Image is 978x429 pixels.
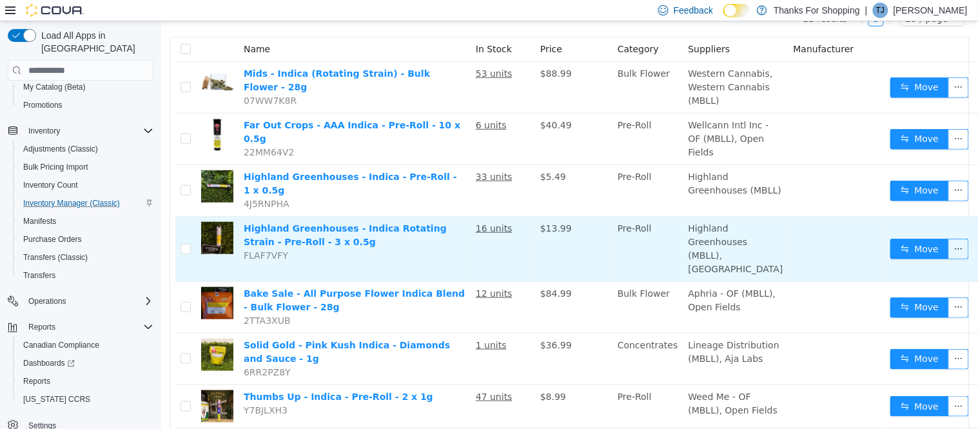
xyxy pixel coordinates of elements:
[13,372,159,390] button: Reports
[787,108,808,128] button: icon: ellipsis
[787,217,808,238] button: icon: ellipsis
[451,261,522,312] td: Bulk Flower
[23,123,153,139] span: Inventory
[876,3,885,18] span: TJ
[83,384,126,394] span: Y7BJLXH3
[315,99,346,109] u: 6 units
[83,202,286,226] a: Highland Greenhouses - Indica Rotating Strain - Pre-Roll - 3 x 0.5g
[379,23,401,33] span: Price
[18,159,93,175] a: Bulk Pricing Import
[3,318,159,336] button: Reports
[527,267,615,291] span: Aphria - OF (MBLL), Open Fields
[18,141,103,157] a: Adjustments (Classic)
[787,276,808,297] button: icon: ellipsis
[451,364,522,407] td: Pre-Roll
[379,47,411,57] span: $88.99
[451,195,522,261] td: Pre-Roll
[451,144,522,195] td: Pre-Roll
[451,312,522,364] td: Concentrates
[894,3,968,18] p: [PERSON_NAME]
[83,294,130,304] span: 2TTA3XUB
[18,159,153,175] span: Bulk Pricing Import
[787,328,808,348] button: icon: ellipsis
[13,140,159,158] button: Adjustments (Classic)
[18,392,153,407] span: Washington CCRS
[527,370,617,394] span: Weed Me - OF (MBLL), Open Fields
[729,276,788,297] button: icon: swapMove
[23,162,88,172] span: Bulk Pricing Import
[23,252,88,263] span: Transfers (Classic)
[315,370,351,381] u: 47 units
[23,144,98,154] span: Adjustments (Classic)
[83,346,130,356] span: 6RR2PZ8Y
[787,375,808,395] button: icon: ellipsis
[865,3,868,18] p: |
[315,150,351,161] u: 33 units
[18,177,83,193] a: Inventory Count
[23,234,82,244] span: Purchase Orders
[18,268,61,283] a: Transfers
[315,267,351,277] u: 12 units
[723,17,724,18] span: Dark Mode
[23,82,86,92] span: My Catalog (Beta)
[40,317,72,350] img: Solid Gold - Pink Kush Indica - Diamonds and Sauce - 1g hero shot
[18,195,125,211] a: Inventory Manager (Classic)
[729,328,788,348] button: icon: swapMove
[18,232,153,247] span: Purchase Orders
[83,229,127,239] span: FLAF7VFY
[674,4,713,17] span: Feedback
[83,74,135,85] span: 07WW7K8R
[527,150,621,174] span: Highland Greenhouses (MBLL)
[83,47,269,71] a: Mids - Indica (Rotating Strain) - Bulk Flower - 28g
[83,23,109,33] span: Name
[23,180,78,190] span: Inventory Count
[13,248,159,266] button: Transfers (Classic)
[451,92,522,144] td: Pre-Roll
[379,202,411,212] span: $13.99
[18,79,91,95] a: My Catalog (Beta)
[40,46,72,78] img: Mids - Indica (Rotating Strain) - Bulk Flower - 28g hero shot
[379,319,411,329] span: $36.99
[28,322,55,332] span: Reports
[729,217,788,238] button: icon: swapMove
[23,319,153,335] span: Reports
[315,202,351,212] u: 16 units
[40,369,72,401] img: Thumbs Up - Indica - Pre-Roll - 2 x 1g hero shot
[13,96,159,114] button: Promotions
[18,374,153,389] span: Reports
[13,78,159,96] button: My Catalog (Beta)
[13,212,159,230] button: Manifests
[23,100,63,110] span: Promotions
[729,375,788,395] button: icon: swapMove
[18,250,153,265] span: Transfers (Classic)
[18,214,153,229] span: Manifests
[18,355,153,371] span: Dashboards
[23,294,72,309] button: Operations
[83,177,128,188] span: 4J5RNPHA
[18,232,87,247] a: Purchase Orders
[83,267,304,291] a: Bake Sale - All Purpose Flower Indica Blend - Bulk Flower - 28g
[18,195,153,211] span: Inventory Manager (Classic)
[23,198,120,208] span: Inventory Manager (Classic)
[18,79,153,95] span: My Catalog (Beta)
[632,23,693,33] span: Manufacturer
[13,176,159,194] button: Inventory Count
[873,3,888,18] div: Tina Jansen
[13,390,159,408] button: [US_STATE] CCRS
[18,337,153,353] span: Canadian Compliance
[40,97,72,130] img: Far Out Crops - AAA Indica - Pre-Roll - 10 x 0.5g hero shot
[83,319,289,343] a: Solid Gold - Pink Kush Indica - Diamonds and Sauce - 1g
[83,99,299,123] a: Far Out Crops - AAA Indica - Pre-Roll - 10 x 0.5g
[315,47,351,57] u: 53 units
[23,123,65,139] button: Inventory
[18,250,93,265] a: Transfers (Classic)
[315,319,346,329] u: 1 units
[28,126,60,136] span: Inventory
[23,319,61,335] button: Reports
[315,23,351,33] span: In Stock
[18,214,61,229] a: Manifests
[723,4,750,17] input: Dark Mode
[28,296,66,306] span: Operations
[23,294,153,309] span: Operations
[23,394,90,404] span: [US_STATE] CCRS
